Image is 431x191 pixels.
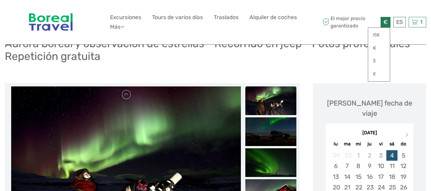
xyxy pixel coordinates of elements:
[25,5,77,40] img: 346-854fea8c-10b9-4d52-aacf-0976180d9f3a_logo_big.jpg
[375,140,386,148] div: vi
[342,140,353,148] div: ma
[368,55,390,67] a: $
[342,161,353,171] div: Choose martes, 7 de octubre de 2025
[245,86,296,115] img: 4b09d9e242fa4d9d85b814d5bf1c4e16_slider_thumbnail.jpg
[353,172,364,182] div: Choose miércoles, 15 de octubre de 2025
[342,150,353,161] div: Not available martes, 30 de septiembre de 2025
[152,13,203,22] a: Tours de varios días
[326,130,413,136] div: [DATE]
[330,140,341,148] div: lu
[353,150,364,161] div: Not available miércoles, 1 de octubre de 2025
[364,150,375,161] div: Not available jueves, 2 de octubre de 2025
[368,68,390,80] a: £
[364,140,375,148] div: ju
[386,150,398,161] div: Choose sábado, 4 de octubre de 2025
[386,172,398,182] div: Choose sábado, 18 de octubre de 2025
[110,22,124,32] a: Más
[353,140,364,148] div: mi
[73,10,81,18] button: Open LiveChat chat widget
[245,148,296,177] img: 1af66e1890e944358f24d6029d31b0df_slider_thumbnail.jpeg
[214,13,239,22] a: Traslados
[386,161,398,171] div: Choose sábado, 11 de octubre de 2025
[342,172,353,182] div: Choose martes, 14 de octubre de 2025
[321,15,379,29] span: El mejor precio garantizado
[249,13,297,22] a: Alquiler de coches
[319,98,420,118] div: [PERSON_NAME] fecha de viaje
[386,140,398,148] div: sá
[403,131,413,142] button: Next Month
[398,172,409,182] div: Choose domingo, 19 de octubre de 2025
[368,29,390,41] a: ISK
[110,13,141,22] a: Excursiones
[375,172,386,182] div: Choose viernes, 17 de octubre de 2025
[375,150,386,161] div: Not available viernes, 3 de octubre de 2025
[245,117,296,146] img: d39f4df6abdb4dba9906ca1a2c4b0888_slider_thumbnail.jpeg
[330,172,341,182] div: Choose lunes, 13 de octubre de 2025
[398,140,409,148] div: do
[383,19,388,25] span: €
[364,172,375,182] div: Choose jueves, 16 de octubre de 2025
[353,161,364,171] div: Choose miércoles, 8 de octubre de 2025
[368,42,390,54] a: €
[330,150,341,161] div: Not available lunes, 29 de septiembre de 2025
[393,17,406,27] div: ES
[398,150,409,161] div: Choose domingo, 5 de octubre de 2025
[330,161,341,171] div: Choose lunes, 6 de octubre de 2025
[5,37,426,63] h1: Aurora boreal y observación de estrellas - Recorrido en jeep - Fotos profesionales - Repetición g...
[398,161,409,171] div: Choose domingo, 12 de octubre de 2025
[364,161,375,171] div: Choose jueves, 9 de octubre de 2025
[419,19,423,25] span: 1
[9,11,72,16] p: We're away right now. Please check back later!
[375,161,386,171] div: Choose viernes, 10 de octubre de 2025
